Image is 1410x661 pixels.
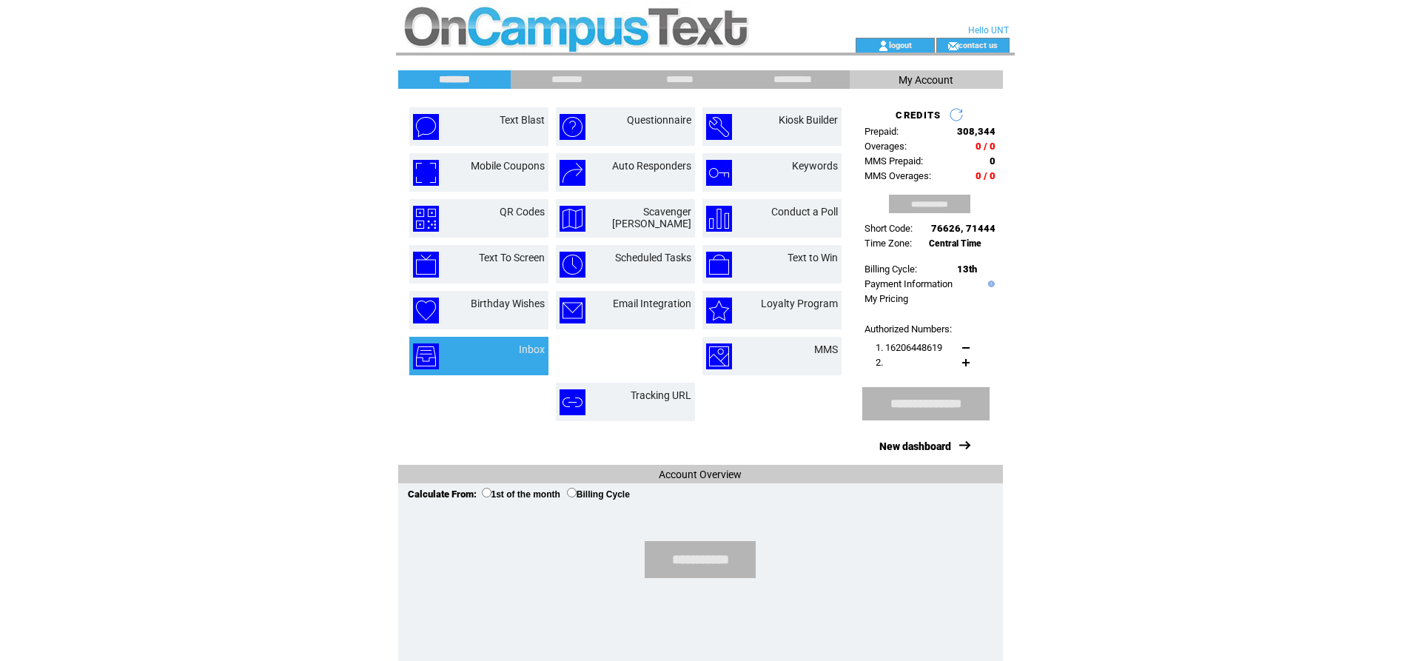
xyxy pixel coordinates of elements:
img: mobile-coupons.png [413,160,439,186]
img: contact_us_icon.gif [947,40,959,52]
img: scheduled-tasks.png [560,252,585,278]
img: text-to-screen.png [413,252,439,278]
a: Kiosk Builder [779,114,838,126]
span: Central Time [929,238,981,249]
span: Time Zone: [865,238,912,249]
img: keywords.png [706,160,732,186]
span: My Account [899,74,953,86]
a: New dashboard [879,440,951,452]
span: 2. [876,357,883,368]
a: My Pricing [865,293,908,304]
img: loyalty-program.png [706,298,732,323]
span: Hello UNT [968,25,1009,36]
img: help.gif [984,281,995,287]
a: Birthday Wishes [471,298,545,309]
input: 1st of the month [482,488,491,497]
a: Auto Responders [612,160,691,172]
img: text-blast.png [413,114,439,140]
label: 1st of the month [482,489,560,500]
img: kiosk-builder.png [706,114,732,140]
span: Account Overview [659,469,742,480]
a: Loyalty Program [761,298,838,309]
label: Billing Cycle [567,489,630,500]
span: Authorized Numbers: [865,323,952,335]
img: conduct-a-poll.png [706,206,732,232]
span: Billing Cycle: [865,264,917,275]
span: 13th [957,264,977,275]
img: tracking-url.png [560,389,585,415]
img: auto-responders.png [560,160,585,186]
img: mms.png [706,343,732,369]
a: Tracking URL [631,389,691,401]
a: Text To Screen [479,252,545,264]
a: logout [889,40,912,50]
img: account_icon.gif [878,40,889,52]
a: MMS [814,343,838,355]
span: MMS Overages: [865,170,931,181]
a: Inbox [519,343,545,355]
a: Mobile Coupons [471,160,545,172]
img: text-to-win.png [706,252,732,278]
a: QR Codes [500,206,545,218]
a: Questionnaire [627,114,691,126]
img: scavenger-hunt.png [560,206,585,232]
a: contact us [959,40,998,50]
span: MMS Prepaid: [865,155,923,167]
a: Keywords [792,160,838,172]
span: 76626, 71444 [931,223,996,234]
span: Prepaid: [865,126,899,137]
img: birthday-wishes.png [413,298,439,323]
img: email-integration.png [560,298,585,323]
a: Payment Information [865,278,953,289]
span: Short Code: [865,223,913,234]
span: 0 / 0 [976,170,996,181]
span: 1. 16206448619 [876,342,942,353]
a: Scavenger [PERSON_NAME] [612,206,691,229]
span: CREDITS [896,110,941,121]
a: Email Integration [613,298,691,309]
a: Text to Win [788,252,838,264]
a: Conduct a Poll [771,206,838,218]
span: 0 [990,155,996,167]
a: Text Blast [500,114,545,126]
span: Overages: [865,141,907,152]
a: Scheduled Tasks [615,252,691,264]
img: questionnaire.png [560,114,585,140]
span: 0 / 0 [976,141,996,152]
img: qr-codes.png [413,206,439,232]
span: 308,344 [957,126,996,137]
input: Billing Cycle [567,488,577,497]
span: Calculate From: [408,489,477,500]
img: inbox.png [413,343,439,369]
